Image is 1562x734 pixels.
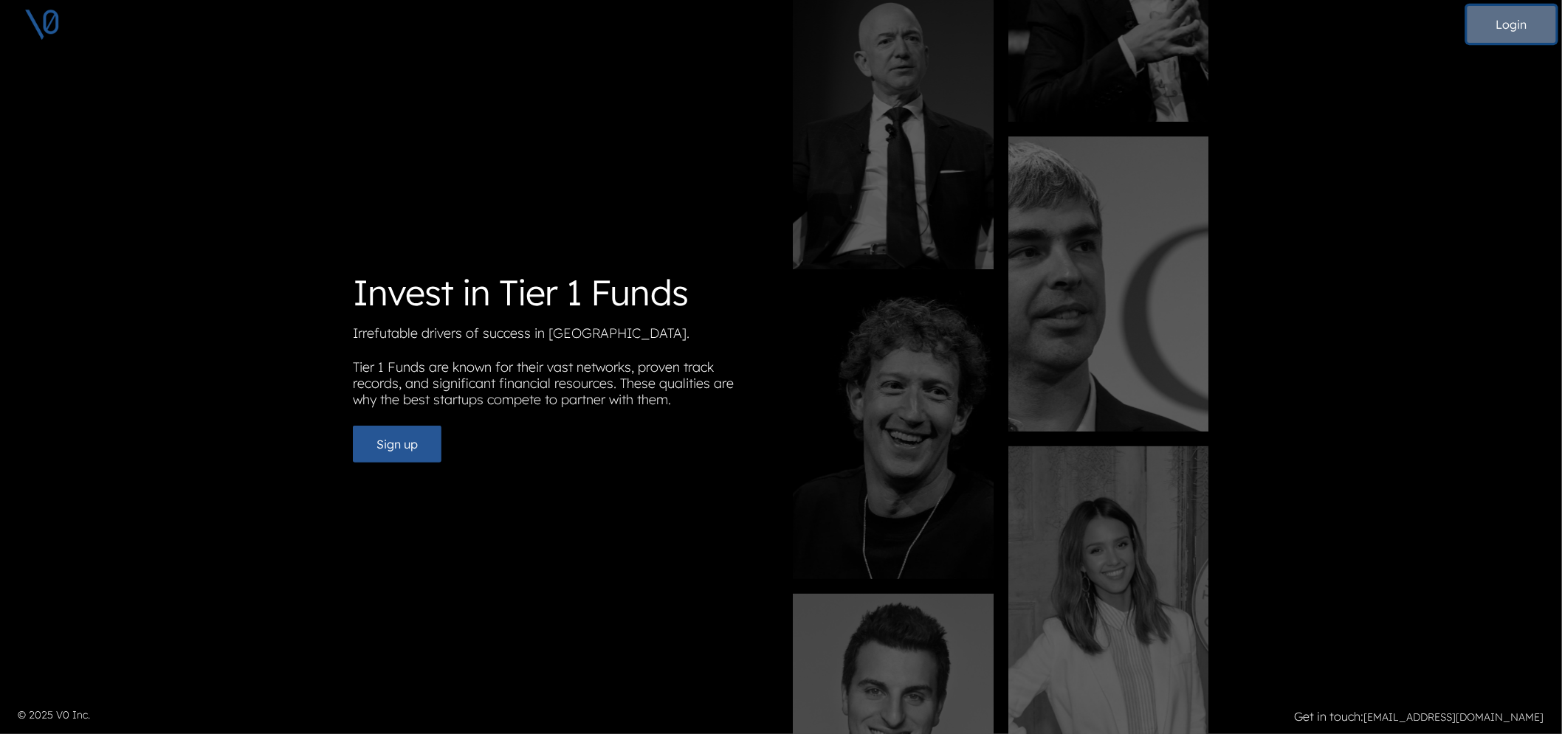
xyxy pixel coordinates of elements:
[1295,709,1364,724] strong: Get in touch:
[24,6,61,43] img: V0 logo
[353,359,769,414] p: Tier 1 Funds are known for their vast networks, proven track records, and significant financial r...
[353,426,441,463] button: Sign up
[18,707,772,723] p: © 2025 V0 Inc.
[353,271,769,314] h1: Invest in Tier 1 Funds
[353,325,769,347] p: Irrefutable drivers of success in [GEOGRAPHIC_DATA].
[1468,6,1556,43] button: Login
[1364,710,1544,724] a: [EMAIL_ADDRESS][DOMAIN_NAME]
